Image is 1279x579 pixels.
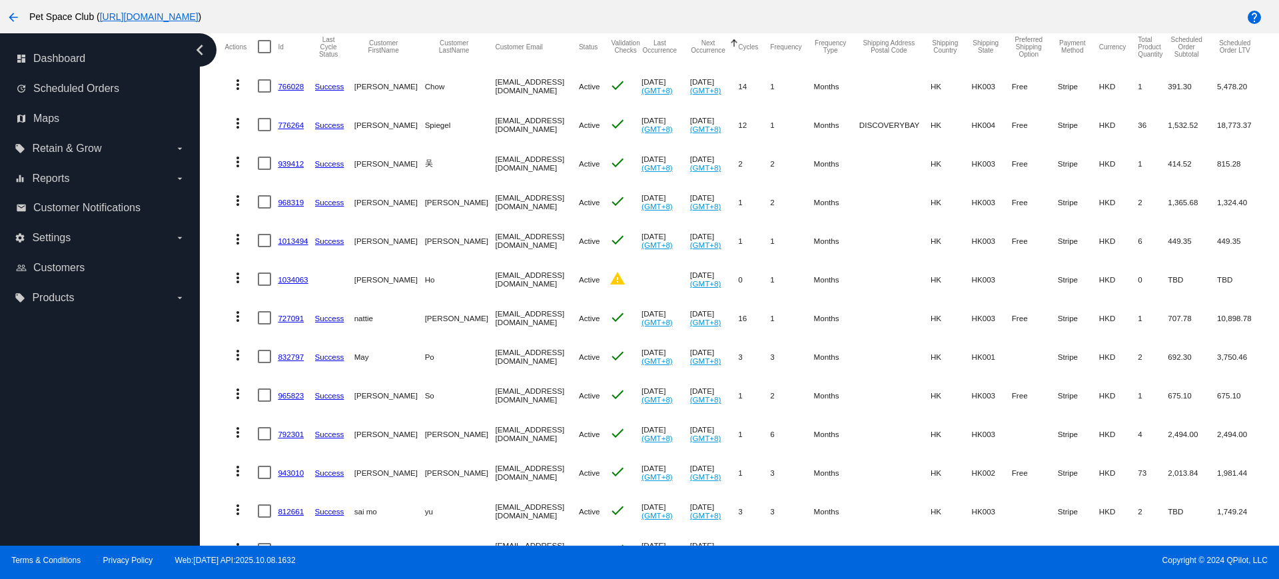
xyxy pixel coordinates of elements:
mat-icon: more_vert [230,424,246,440]
mat-cell: HK [931,414,972,453]
mat-cell: [DATE] [690,376,739,414]
button: Change sorting for Cycles [738,43,758,51]
mat-cell: Stripe [1058,183,1099,221]
mat-cell: 1 [738,183,770,221]
mat-cell: HK [931,298,972,337]
mat-cell: 3,750.46 [1217,337,1264,376]
mat-cell: 1 [738,414,770,453]
a: (GMT+8) [641,318,673,326]
mat-icon: more_vert [230,308,246,324]
mat-cell: [PERSON_NAME] [354,67,425,105]
mat-cell: Stripe [1058,221,1099,260]
mat-cell: 2 [770,530,813,569]
mat-cell: HK [931,67,972,105]
a: 766028 [278,82,304,91]
a: (GMT+8) [690,241,721,249]
mat-cell: [DATE] [690,221,739,260]
mat-cell: 1,749.24 [1217,492,1264,530]
mat-cell: 3 [738,530,770,569]
mat-icon: more_vert [230,386,246,402]
mat-cell: 1 [770,105,813,144]
mat-cell: 吴 [425,144,496,183]
a: update Scheduled Orders [16,78,185,99]
mat-cell: TBD [1168,492,1217,530]
mat-cell: 0 [1138,260,1168,298]
mat-icon: more_vert [230,540,246,556]
mat-icon: more_vert [230,231,246,247]
mat-icon: more_vert [230,463,246,479]
mat-cell: [DATE] [690,337,739,376]
i: dashboard [16,53,27,64]
mat-cell: 1 [738,376,770,414]
mat-cell: [EMAIL_ADDRESS][DOMAIN_NAME] [496,144,579,183]
a: 812661 [278,507,304,516]
mat-cell: Months [814,105,859,144]
a: 939412 [278,159,304,168]
a: Success [315,159,344,168]
mat-cell: 1 [738,221,770,260]
a: Success [315,82,344,91]
a: 965823 [278,391,304,400]
mat-cell: [PERSON_NAME] [425,414,496,453]
a: Success [315,391,344,400]
mat-cell: 2 [770,144,813,183]
mat-cell: 5,478.20 [1217,67,1264,105]
span: Customers [33,262,85,274]
mat-cell: 3 [770,492,813,530]
mat-cell: HKD [1099,183,1138,221]
span: Maps [33,113,59,125]
mat-cell: [DATE] [641,183,690,221]
span: Scheduled Orders [33,83,119,95]
a: 1013494 [278,237,308,245]
mat-cell: HK [931,144,972,183]
mat-cell: [DATE] [641,530,690,569]
span: Dashboard [33,53,85,65]
mat-cell: 73 [1138,453,1168,492]
mat-cell: 14 [738,67,770,105]
mat-cell: [EMAIL_ADDRESS][DOMAIN_NAME] [496,221,579,260]
mat-cell: 1,365.68 [1168,183,1217,221]
mat-cell: HK003 [972,298,1012,337]
mat-cell: 1 [738,453,770,492]
a: (GMT+8) [690,125,721,133]
mat-icon: more_vert [230,115,246,131]
mat-cell: DISCOVERYBAY [859,105,931,144]
mat-cell: 449.35 [1217,221,1264,260]
mat-cell: Months [814,376,859,414]
mat-cell: [PERSON_NAME] [354,530,425,569]
mat-cell: [PERSON_NAME] [425,453,496,492]
i: people_outline [16,263,27,273]
mat-icon: more_vert [230,77,246,93]
mat-cell: HK [931,492,972,530]
mat-cell: HK003 [972,414,1012,453]
button: Change sorting for CurrencyIso [1099,43,1126,51]
mat-cell: HKD [1099,530,1138,569]
mat-cell: HKD [1099,492,1138,530]
mat-cell: Months [814,183,859,221]
mat-cell: HK003 [972,376,1012,414]
mat-cell: HK [931,376,972,414]
mat-cell: 707.78 [1168,298,1217,337]
mat-cell: 1 [770,298,813,337]
mat-cell: 1,981.44 [1217,453,1264,492]
mat-icon: more_vert [230,347,246,363]
mat-cell: 1 [770,67,813,105]
a: (GMT+8) [690,434,721,442]
button: Change sorting for CustomerFirstName [354,39,413,54]
mat-cell: HK003 [972,144,1012,183]
a: (GMT+8) [690,202,721,211]
mat-cell: HK003 [972,67,1012,105]
mat-cell: Months [814,221,859,260]
mat-cell: HK003 [972,260,1012,298]
button: Change sorting for PreferredShippingOption [1012,36,1046,58]
mat-cell: Stripe [1058,67,1099,105]
mat-cell: Free [1012,376,1058,414]
button: Change sorting for LastOccurrenceUtc [641,39,678,54]
mat-cell: Months [814,492,859,530]
button: Change sorting for Id [278,43,283,51]
mat-cell: 18,773.37 [1217,105,1264,144]
mat-cell: Months [814,530,859,569]
mat-cell: HK [931,453,972,492]
mat-cell: HK003 [972,183,1012,221]
mat-cell: yu [425,492,496,530]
